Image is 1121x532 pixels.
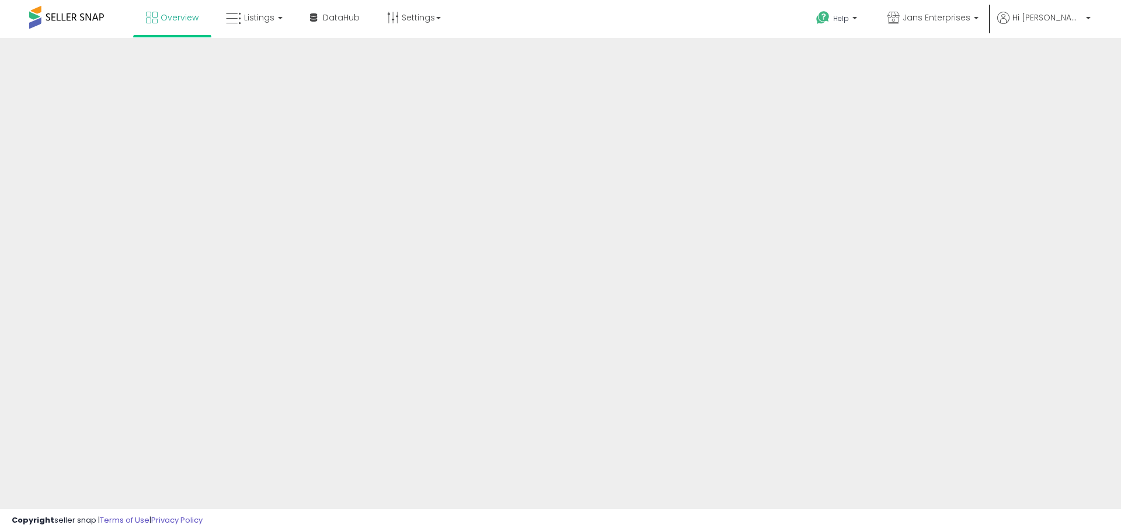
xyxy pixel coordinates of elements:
[1012,12,1082,23] span: Hi [PERSON_NAME]
[807,2,869,38] a: Help
[833,13,849,23] span: Help
[244,12,274,23] span: Listings
[12,515,203,526] div: seller snap | |
[12,514,54,526] strong: Copyright
[903,12,970,23] span: Jans Enterprises
[161,12,199,23] span: Overview
[323,12,360,23] span: DataHub
[997,12,1091,38] a: Hi [PERSON_NAME]
[100,514,149,526] a: Terms of Use
[816,11,830,25] i: Get Help
[151,514,203,526] a: Privacy Policy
